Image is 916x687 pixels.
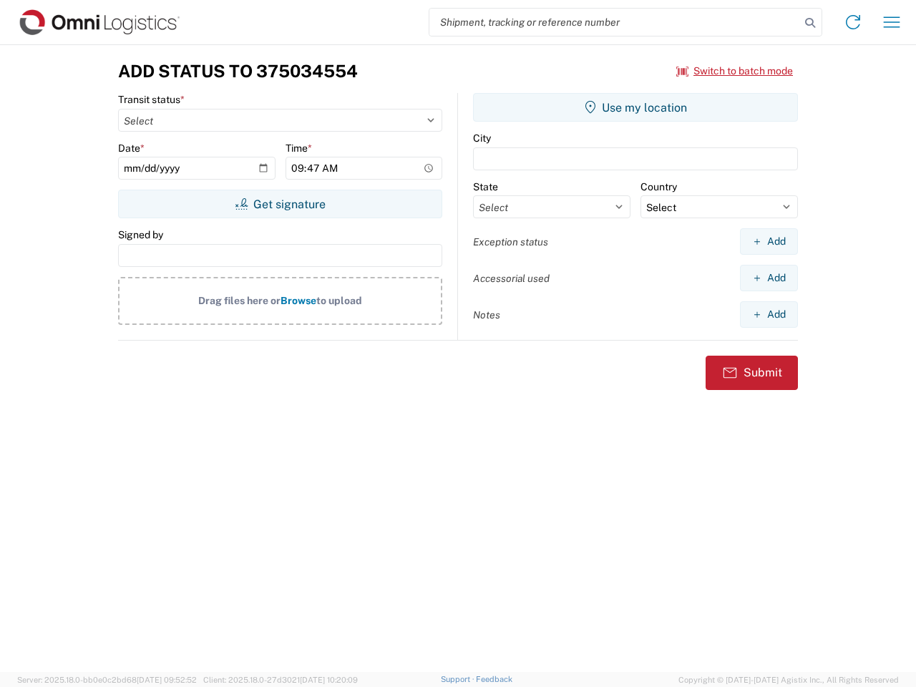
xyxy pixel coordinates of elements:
[676,59,793,83] button: Switch to batch mode
[740,228,798,255] button: Add
[640,180,677,193] label: Country
[203,676,358,684] span: Client: 2025.18.0-27d3021
[137,676,197,684] span: [DATE] 09:52:52
[678,673,899,686] span: Copyright © [DATE]-[DATE] Agistix Inc., All Rights Reserved
[17,676,197,684] span: Server: 2025.18.0-bb0e0c2bd68
[118,190,442,218] button: Get signature
[300,676,358,684] span: [DATE] 10:20:09
[429,9,800,36] input: Shipment, tracking or reference number
[281,295,316,306] span: Browse
[118,93,185,106] label: Transit status
[473,132,491,145] label: City
[118,61,358,82] h3: Add Status to 375034554
[198,295,281,306] span: Drag files here or
[316,295,362,306] span: to upload
[740,301,798,328] button: Add
[118,142,145,155] label: Date
[473,308,500,321] label: Notes
[740,265,798,291] button: Add
[476,675,512,683] a: Feedback
[118,228,163,241] label: Signed by
[286,142,312,155] label: Time
[473,180,498,193] label: State
[473,272,550,285] label: Accessorial used
[441,675,477,683] a: Support
[473,93,798,122] button: Use my location
[706,356,798,390] button: Submit
[473,235,548,248] label: Exception status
